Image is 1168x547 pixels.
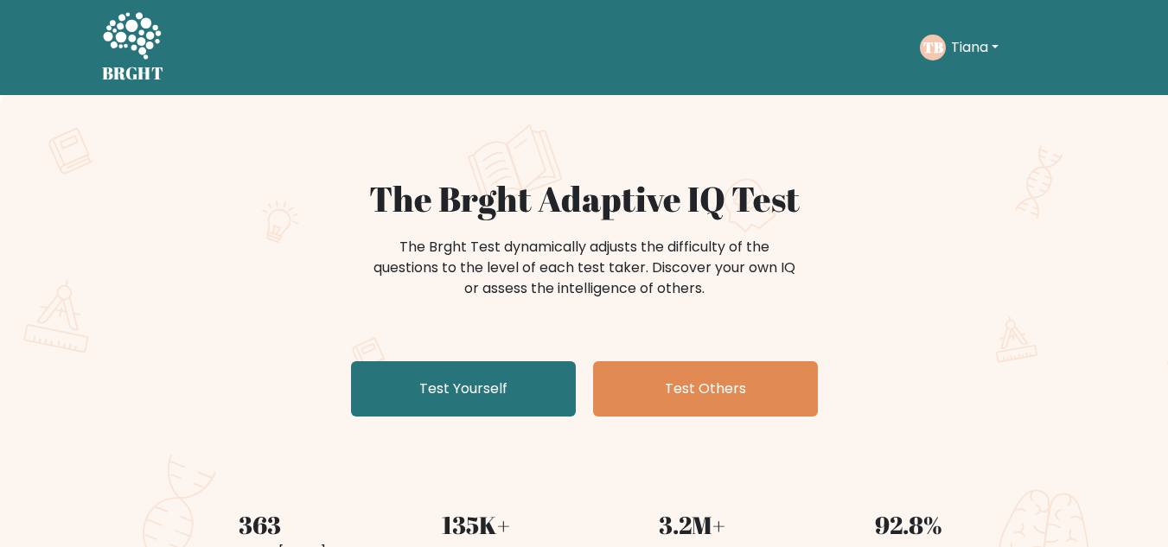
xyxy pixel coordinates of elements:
div: 3.2M+ [595,506,790,543]
div: 92.8% [811,506,1006,543]
div: 363 [163,506,358,543]
h5: BRGHT [102,63,164,84]
div: The Brght Test dynamically adjusts the difficulty of the questions to the level of each test take... [368,237,801,299]
h1: The Brght Adaptive IQ Test [163,178,1006,219]
a: BRGHT [102,7,164,88]
a: Test Yourself [351,361,576,417]
text: TB [922,37,942,57]
div: 135K+ [379,506,574,543]
a: Test Others [593,361,818,417]
button: Tiana [946,36,1004,59]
